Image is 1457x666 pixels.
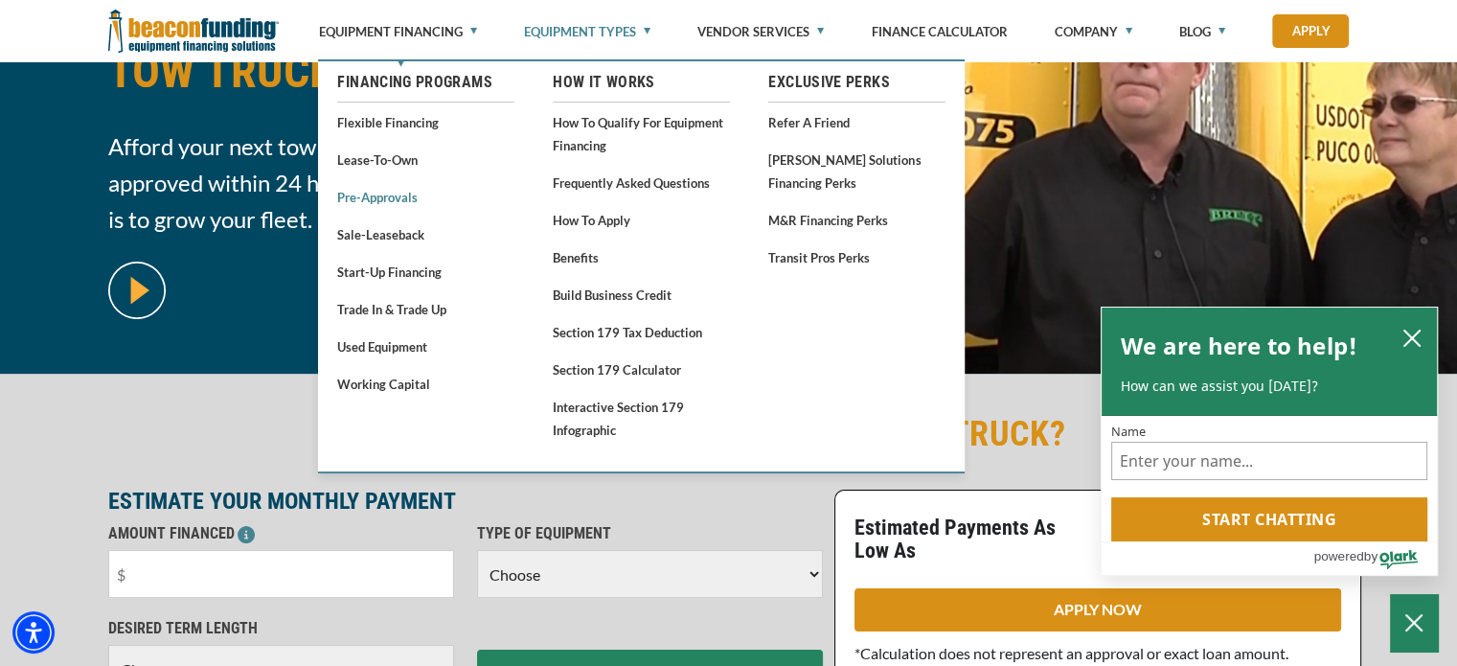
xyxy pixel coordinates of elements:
span: powered [1313,544,1363,568]
a: Flexible Financing [337,110,514,134]
a: APPLY NOW [854,588,1341,632]
a: Trade In & Trade Up [337,297,514,321]
a: Frequently Asked Questions [553,171,730,195]
span: TOW TRUCK FINANCING [108,44,717,100]
a: Refer a Friend [768,110,945,134]
a: How It Works [553,71,730,94]
button: close chatbox [1397,324,1427,351]
a: Pre-approvals [337,185,514,209]
a: Exclusive Perks [768,71,945,94]
div: olark chatbox [1101,307,1438,577]
span: by [1364,544,1377,568]
p: How can we assist you [DATE]? [1121,377,1418,396]
h2: HOW AFFORDABLE IS YOUR NEXT TOW TRUCK? [108,412,1350,456]
a: Sale-Leaseback [337,222,514,246]
p: AMOUNT FINANCED [108,522,454,545]
p: TYPE OF EQUIPMENT [477,522,823,545]
a: How to Apply [553,208,730,232]
a: Powered by Olark - open in a new tab [1313,542,1437,575]
a: Section 179 Calculator [553,357,730,381]
h2: We are here to help! [1121,327,1357,365]
a: [PERSON_NAME] Solutions Financing Perks [768,148,945,195]
a: M&R Financing Perks [768,208,945,232]
a: How to Qualify for Equipment Financing [553,110,730,157]
a: Apply [1272,14,1349,48]
span: *Calculation does not represent an approval or exact loan amount. [854,644,1288,662]
a: Financing Programs [337,71,514,94]
a: Start-Up Financing [337,260,514,284]
p: Estimated Payments As Low As [854,517,1086,563]
button: Start chatting [1111,497,1427,541]
div: Accessibility Menu [12,611,55,654]
a: Interactive Section 179 Infographic [553,395,730,442]
a: Used Equipment [337,334,514,358]
label: Name [1111,425,1427,438]
input: $ [108,550,454,598]
input: Name [1111,442,1427,480]
p: ESTIMATE YOUR MONTHLY PAYMENT [108,490,823,513]
img: video modal pop-up play button [108,262,166,319]
a: Benefits [553,245,730,269]
span: Afford your next tow truck with a low monthly payment. Get approved within 24 hours. Watch the vi... [108,128,717,238]
a: Working Capital [337,372,514,396]
a: Lease-To-Own [337,148,514,172]
a: Build Business Credit [553,283,730,307]
p: DESIRED TERM LENGTH [108,617,454,640]
button: Close Chatbox [1390,594,1438,652]
a: Section 179 Tax Deduction [553,320,730,344]
a: Transit Pros Perks [768,245,945,269]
